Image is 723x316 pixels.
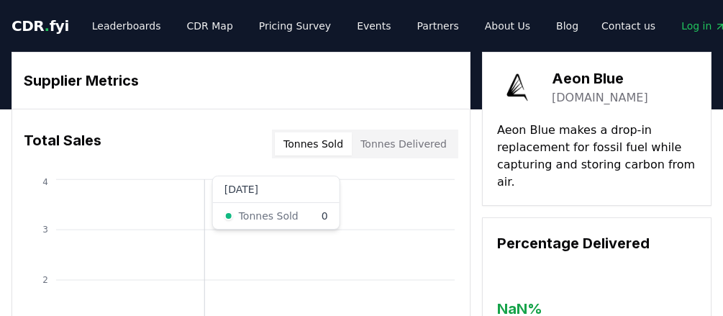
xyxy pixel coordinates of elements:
[247,13,342,39] a: Pricing Survey
[42,225,48,235] tspan: 3
[24,130,101,158] h3: Total Sales
[45,17,50,35] span: .
[552,68,648,89] h3: Aeon Blue
[406,13,470,39] a: Partners
[24,70,458,91] h3: Supplier Metrics
[12,16,69,36] a: CDR.fyi
[81,13,173,39] a: Leaderboards
[352,132,455,155] button: Tonnes Delivered
[42,177,48,187] tspan: 4
[176,13,245,39] a: CDR Map
[497,67,537,107] img: Aeon Blue-logo
[545,13,590,39] a: Blog
[12,17,69,35] span: CDR fyi
[590,13,667,39] a: Contact us
[81,13,590,39] nav: Main
[42,275,48,285] tspan: 2
[497,122,696,191] p: Aeon Blue makes a drop-in replacement for fossil fuel while capturing and storing carbon from air.
[345,13,402,39] a: Events
[497,233,696,254] h3: Percentage Delivered
[275,132,352,155] button: Tonnes Sold
[473,13,542,39] a: About Us
[552,89,648,107] a: [DOMAIN_NAME]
